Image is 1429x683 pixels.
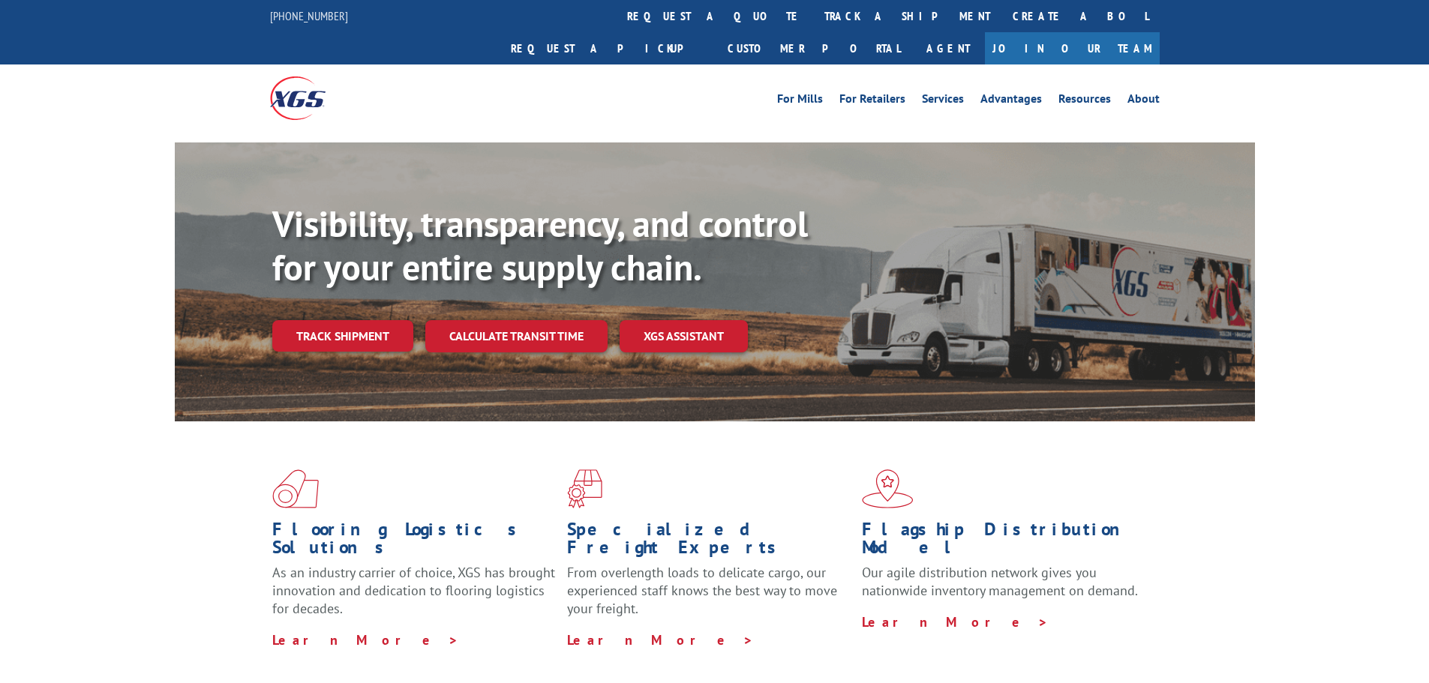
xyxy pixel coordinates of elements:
a: Request a pickup [500,32,716,64]
span: As an industry carrier of choice, XGS has brought innovation and dedication to flooring logistics... [272,564,555,617]
a: Customer Portal [716,32,911,64]
a: Learn More > [272,631,459,649]
h1: Specialized Freight Experts [567,520,851,564]
a: XGS ASSISTANT [620,320,748,352]
a: Learn More > [862,613,1049,631]
span: Our agile distribution network gives you nationwide inventory management on demand. [862,564,1138,599]
a: Learn More > [567,631,754,649]
img: xgs-icon-flagship-distribution-model-red [862,469,914,508]
a: Resources [1058,93,1111,109]
img: xgs-icon-focused-on-flooring-red [567,469,602,508]
b: Visibility, transparency, and control for your entire supply chain. [272,200,808,290]
a: Agent [911,32,985,64]
h1: Flooring Logistics Solutions [272,520,556,564]
img: xgs-icon-total-supply-chain-intelligence-red [272,469,319,508]
a: [PHONE_NUMBER] [270,8,348,23]
a: Advantages [980,93,1042,109]
a: For Retailers [839,93,905,109]
a: Services [922,93,964,109]
a: Calculate transit time [425,320,608,352]
p: From overlength loads to delicate cargo, our experienced staff knows the best way to move your fr... [567,564,851,631]
a: About [1127,93,1160,109]
a: Track shipment [272,320,413,352]
a: For Mills [777,93,823,109]
a: Join Our Team [985,32,1160,64]
h1: Flagship Distribution Model [862,520,1145,564]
